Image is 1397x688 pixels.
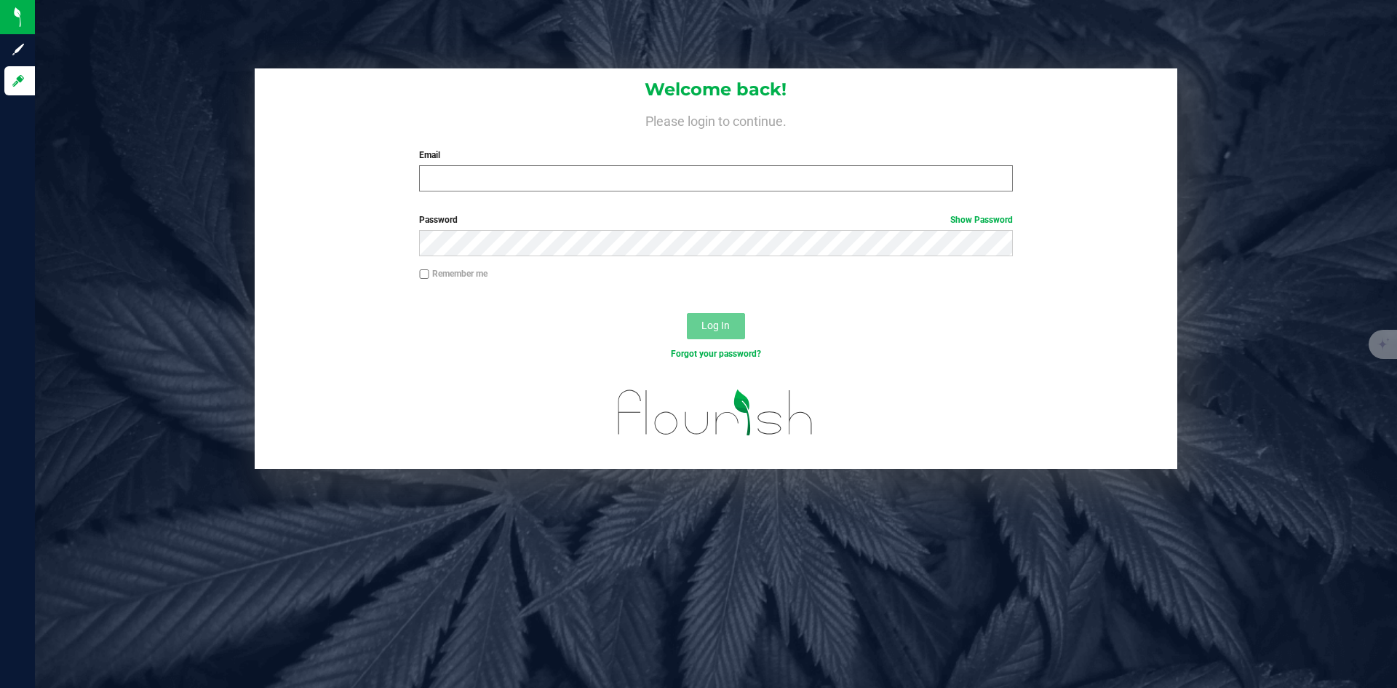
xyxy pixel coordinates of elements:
[419,149,1012,162] label: Email
[419,267,487,280] label: Remember me
[950,215,1013,225] a: Show Password
[255,80,1177,99] h1: Welcome back!
[11,42,25,57] inline-svg: Sign up
[600,376,831,450] img: flourish_logo.svg
[701,320,730,331] span: Log In
[419,269,429,280] input: Remember me
[11,74,25,88] inline-svg: Log in
[687,313,745,339] button: Log In
[671,349,761,359] a: Forgot your password?
[419,215,458,225] span: Password
[255,111,1177,128] h4: Please login to continue.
